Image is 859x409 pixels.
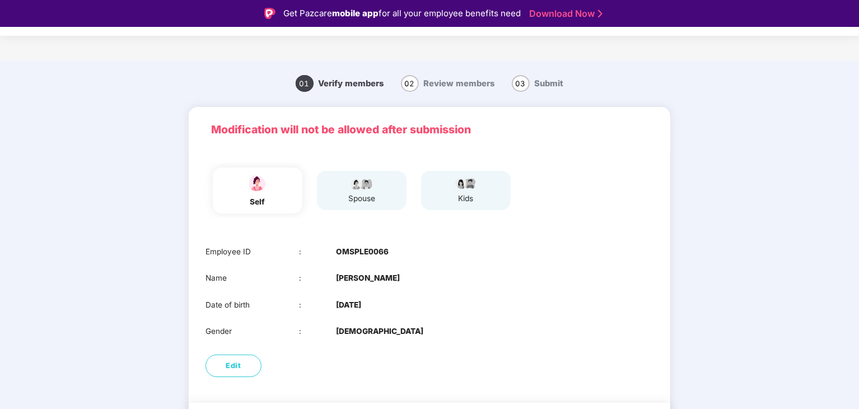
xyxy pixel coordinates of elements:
[264,8,276,19] img: Logo
[299,272,337,284] div: :
[512,75,530,92] span: 03
[299,326,337,337] div: :
[299,299,337,311] div: :
[244,173,272,193] img: svg+xml;base64,PHN2ZyBpZD0iU3BvdXNlX2ljb24iIHhtbG5zPSJodHRwOi8vd3d3LnczLm9yZy8yMDAwL3N2ZyIgd2lkdG...
[211,121,648,138] p: Modification will not be allowed after submission
[336,272,400,284] b: [PERSON_NAME]
[336,246,389,258] b: OMSPLE0066
[299,246,337,258] div: :
[283,7,521,20] div: Get Pazcare for all your employee benefits need
[452,193,480,204] div: kids
[336,299,361,311] b: [DATE]
[529,8,599,20] a: Download Now
[206,272,299,284] div: Name
[332,8,379,18] strong: mobile app
[424,78,495,89] span: Review members
[226,360,241,371] span: Edit
[319,78,384,89] span: Verify members
[598,8,603,20] img: Stroke
[348,193,376,204] div: spouse
[348,176,376,190] img: svg+xml;base64,PHN2ZyB4bWxucz0iaHR0cDovL3d3dy53My5vcmcvMjAwMC9zdmciIHdpZHRoPSI5Ny44OTciIGhlaWdodD...
[336,326,423,337] b: [DEMOGRAPHIC_DATA]
[296,75,314,92] span: 01
[244,196,272,208] div: self
[206,299,299,311] div: Date of birth
[401,75,419,92] span: 02
[206,246,299,258] div: Employee ID
[206,355,262,377] button: Edit
[452,176,480,190] img: svg+xml;base64,PHN2ZyB4bWxucz0iaHR0cDovL3d3dy53My5vcmcvMjAwMC9zdmciIHdpZHRoPSI3OS4wMzciIGhlaWdodD...
[206,326,299,337] div: Gender
[535,78,564,89] span: Submit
